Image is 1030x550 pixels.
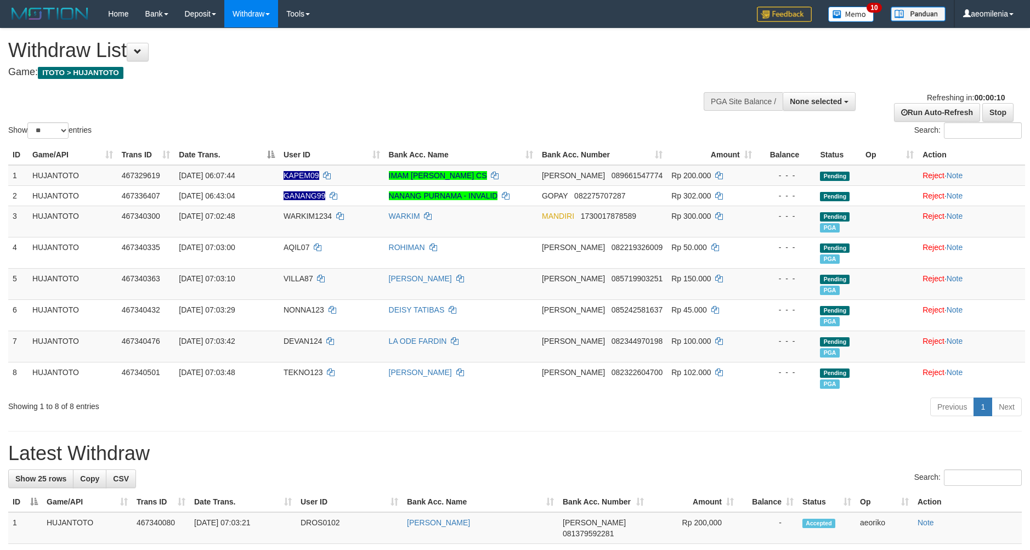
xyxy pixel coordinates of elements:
a: Stop [982,103,1014,122]
td: 7 [8,331,28,362]
strong: 00:00:10 [974,93,1005,102]
span: Marked by aeotiara [820,317,839,326]
span: AQIL07 [284,243,309,252]
span: Copy [80,474,99,483]
div: PGA Site Balance / [704,92,783,111]
th: Trans ID: activate to sort column ascending [132,492,190,512]
span: DEVAN124 [284,337,322,345]
a: Reject [923,337,944,345]
a: Note [947,243,963,252]
th: ID [8,145,28,165]
span: Nama rekening ada tanda titik/strip, harap diedit [284,171,319,180]
span: Copy 082275707287 to clipboard [574,191,625,200]
span: GOPAY [542,191,568,200]
a: LA ODE FARDIN [389,337,447,345]
span: [DATE] 06:07:44 [179,171,235,180]
a: Next [992,398,1022,416]
span: 467340300 [122,212,160,220]
a: Note [947,191,963,200]
th: Bank Acc. Number: activate to sort column ascending [558,492,648,512]
div: - - - [761,367,812,378]
a: Reject [923,171,944,180]
span: Nama rekening ada tanda titik/strip, harap diedit [284,191,325,200]
label: Search: [914,122,1022,139]
span: Rp 150.000 [671,274,711,283]
td: · [918,185,1025,206]
img: MOTION_logo.png [8,5,92,22]
td: HUJANTOTO [28,165,117,186]
h4: Game: [8,67,676,78]
a: CSV [106,469,136,488]
div: - - - [761,336,812,347]
input: Search: [944,122,1022,139]
span: 467329619 [122,171,160,180]
h1: Latest Withdraw [8,443,1022,464]
th: Game/API: activate to sort column ascending [28,145,117,165]
a: [PERSON_NAME] [389,368,452,377]
a: Note [918,518,934,527]
td: · [918,299,1025,331]
button: None selected [783,92,856,111]
td: 4 [8,237,28,268]
span: [DATE] 07:03:29 [179,305,235,314]
th: Game/API: activate to sort column ascending [42,492,132,512]
span: Copy 082344970198 to clipboard [612,337,663,345]
span: TEKNO123 [284,368,323,377]
span: Pending [820,368,850,378]
span: Pending [820,306,850,315]
a: Note [947,274,963,283]
span: Pending [820,275,850,284]
a: Previous [930,398,974,416]
td: · [918,362,1025,393]
span: Rp 302.000 [671,191,711,200]
select: Showentries [27,122,69,139]
span: Copy 081379592281 to clipboard [563,529,614,538]
td: 3 [8,206,28,237]
a: IMAM [PERSON_NAME] CS [389,171,487,180]
th: Trans ID: activate to sort column ascending [117,145,175,165]
span: Rp 45.000 [671,305,707,314]
span: Copy 082322604700 to clipboard [612,368,663,377]
a: [PERSON_NAME] [407,518,470,527]
td: 1 [8,165,28,186]
td: 5 [8,268,28,299]
span: [DATE] 07:03:10 [179,274,235,283]
span: NONNA123 [284,305,324,314]
td: · [918,331,1025,362]
span: Marked by aeotiara [820,348,839,358]
td: 2 [8,185,28,206]
span: 467340432 [122,305,160,314]
td: · [918,165,1025,186]
span: 467340501 [122,368,160,377]
span: CSV [113,474,129,483]
div: - - - [761,273,812,284]
a: Reject [923,305,944,314]
span: 10 [867,3,881,13]
a: Show 25 rows [8,469,73,488]
span: Rp 100.000 [671,337,711,345]
h1: Withdraw List [8,39,676,61]
td: [DATE] 07:03:21 [190,512,296,544]
span: 467336407 [122,191,160,200]
span: Marked by aeosalim [820,223,839,233]
th: User ID: activate to sort column ascending [279,145,384,165]
td: HUJANTOTO [28,268,117,299]
span: Accepted [802,519,835,528]
span: [PERSON_NAME] [563,518,626,527]
span: VILLA87 [284,274,313,283]
td: · [918,268,1025,299]
img: panduan.png [891,7,946,21]
a: Note [947,171,963,180]
span: [PERSON_NAME] [542,305,605,314]
td: HUJANTOTO [28,299,117,331]
span: Rp 102.000 [671,368,711,377]
td: 1 [8,512,42,544]
td: · [918,237,1025,268]
a: NANANG PURNAMA - INVALID [389,191,498,200]
span: Marked by aeotiara [820,379,839,389]
span: Pending [820,192,850,201]
img: Feedback.jpg [757,7,812,22]
th: Balance: activate to sort column ascending [738,492,798,512]
td: 8 [8,362,28,393]
span: Pending [820,243,850,253]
